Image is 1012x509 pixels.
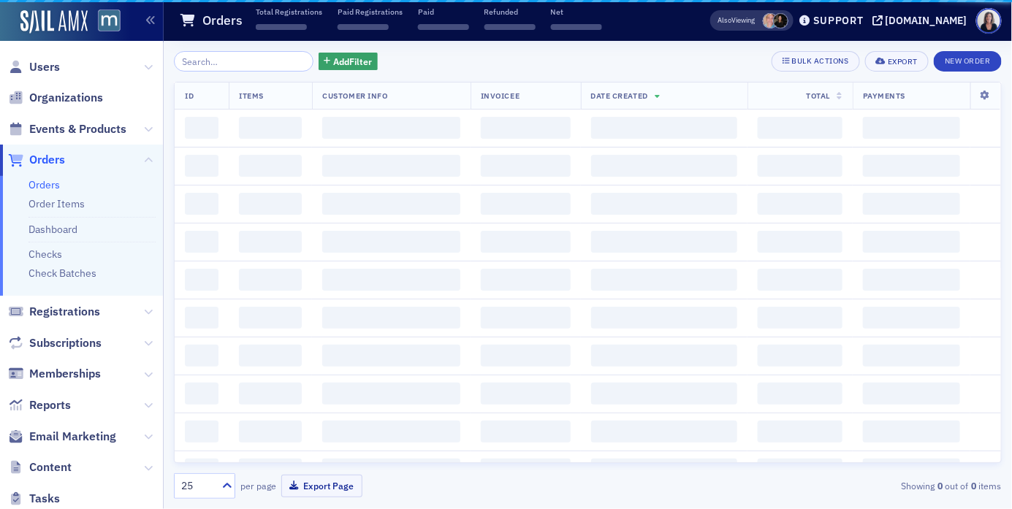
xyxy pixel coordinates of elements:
[863,117,960,139] span: ‌
[181,478,213,494] div: 25
[758,193,842,215] span: ‌
[29,366,101,382] span: Memberships
[481,307,571,329] span: ‌
[185,117,218,139] span: ‌
[772,51,860,72] button: Bulk Actions
[758,383,842,405] span: ‌
[591,459,738,481] span: ‌
[240,479,276,492] label: per page
[28,267,96,280] a: Check Batches
[322,269,460,291] span: ‌
[865,51,929,72] button: Export
[758,421,842,443] span: ‌
[239,91,264,101] span: Items
[8,491,60,507] a: Tasks
[481,155,571,177] span: ‌
[863,91,905,101] span: Payments
[758,459,842,481] span: ‌
[591,421,738,443] span: ‌
[773,13,788,28] span: Lauren McDonough
[888,58,918,66] div: Export
[239,231,302,253] span: ‌
[591,383,738,405] span: ‌
[863,345,960,367] span: ‌
[969,479,979,492] strong: 0
[8,335,102,351] a: Subscriptions
[934,51,1002,72] button: New Order
[29,90,103,106] span: Organizations
[185,383,218,405] span: ‌
[551,24,602,30] span: ‌
[185,155,218,177] span: ‌
[239,459,302,481] span: ‌
[758,307,842,329] span: ‌
[185,91,194,101] span: ID
[29,429,116,445] span: Email Marketing
[28,197,85,210] a: Order Items
[935,479,946,492] strong: 0
[758,155,842,177] span: ‌
[322,91,387,101] span: Customer Info
[976,8,1002,34] span: Profile
[863,193,960,215] span: ‌
[185,307,218,329] span: ‌
[322,117,460,139] span: ‌
[29,397,71,413] span: Reports
[863,231,960,253] span: ‌
[863,383,960,405] span: ‌
[8,152,65,168] a: Orders
[239,117,302,139] span: ‌
[481,91,520,101] span: Invoicee
[8,121,126,137] a: Events & Products
[28,248,62,261] a: Checks
[863,421,960,443] span: ‌
[239,345,302,367] span: ‌
[591,193,738,215] span: ‌
[863,307,960,329] span: ‌
[591,117,738,139] span: ‌
[322,231,460,253] span: ‌
[333,55,372,68] span: Add Filter
[239,421,302,443] span: ‌
[792,57,849,65] div: Bulk Actions
[29,491,60,507] span: Tasks
[185,459,218,481] span: ‌
[863,155,960,177] span: ‌
[239,383,302,405] span: ‌
[886,14,967,27] div: [DOMAIN_NAME]
[591,307,738,329] span: ‌
[863,269,960,291] span: ‌
[20,10,88,34] img: SailAMX
[322,307,460,329] span: ‌
[29,152,65,168] span: Orders
[322,459,460,481] span: ‌
[718,15,732,25] div: Also
[481,459,571,481] span: ‌
[98,9,121,32] img: SailAMX
[185,421,218,443] span: ‌
[758,345,842,367] span: ‌
[418,7,469,17] p: Paid
[481,193,571,215] span: ‌
[185,193,218,215] span: ‌
[185,345,218,367] span: ‌
[28,178,60,191] a: Orders
[736,479,1002,492] div: Showing out of items
[934,53,1002,66] a: New Order
[29,304,100,320] span: Registrations
[29,459,72,475] span: Content
[29,121,126,137] span: Events & Products
[322,193,460,215] span: ‌
[322,383,460,405] span: ‌
[8,304,100,320] a: Registrations
[758,269,842,291] span: ‌
[28,223,77,236] a: Dashboard
[591,345,738,367] span: ‌
[484,24,536,30] span: ‌
[718,15,756,26] span: Viewing
[8,459,72,475] a: Content
[338,7,403,17] p: Paid Registrations
[185,231,218,253] span: ‌
[239,307,302,329] span: ‌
